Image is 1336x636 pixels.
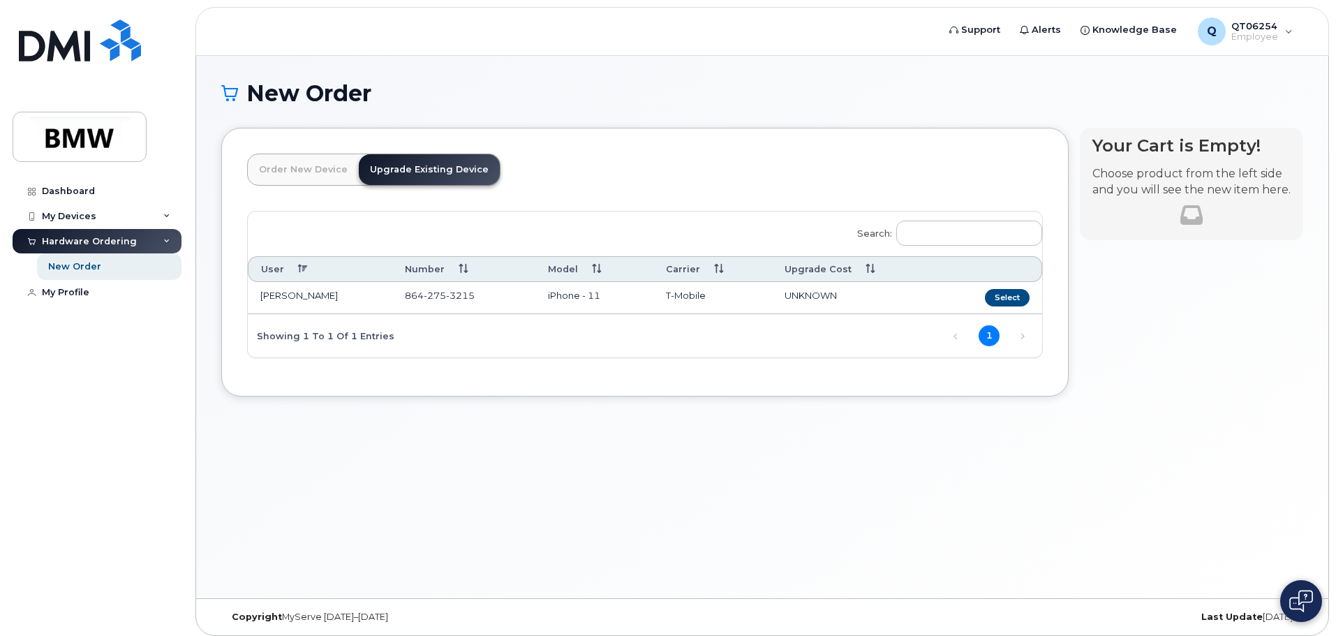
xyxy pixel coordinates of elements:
a: Upgrade Existing Device [359,154,500,185]
strong: Last Update [1201,612,1263,622]
th: Model: activate to sort column ascending [535,256,653,282]
div: Showing 1 to 1 of 1 entries [248,323,394,347]
div: MyServe [DATE]–[DATE] [221,612,582,623]
span: UNKNOWN [785,290,837,301]
button: Select [985,289,1030,306]
th: Number: activate to sort column ascending [392,256,535,282]
td: iPhone - 11 [535,282,653,314]
a: Order New Device [248,154,359,185]
label: Search: [848,212,1042,251]
input: Search: [896,221,1042,246]
th: Upgrade Cost: activate to sort column ascending [772,256,938,282]
a: 1 [979,325,1000,346]
th: Carrier: activate to sort column ascending [653,256,772,282]
a: Previous [945,326,966,347]
img: Open chat [1289,590,1313,612]
span: 275 [424,290,446,301]
td: [PERSON_NAME] [248,282,392,314]
span: 864 [405,290,475,301]
span: 3215 [446,290,475,301]
a: Next [1012,326,1033,347]
td: T-Mobile [653,282,772,314]
p: Choose product from the left side and you will see the new item here. [1092,166,1291,198]
th: User: activate to sort column descending [248,256,392,282]
strong: Copyright [232,612,282,622]
h1: New Order [221,81,1303,105]
div: [DATE] [942,612,1303,623]
h4: Your Cart is Empty! [1092,136,1291,155]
